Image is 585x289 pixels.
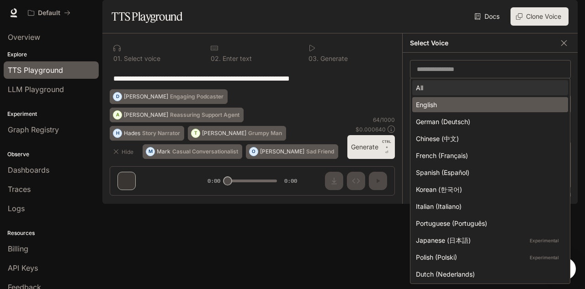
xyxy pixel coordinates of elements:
div: All [416,83,561,93]
div: Italian (Italiano) [416,202,561,211]
div: French (Français) [416,151,561,160]
p: Experimental [528,253,561,262]
div: Dutch (Nederlands) [416,269,561,279]
p: Experimental [528,236,561,245]
div: Polish (Polski) [416,252,561,262]
div: German (Deutsch) [416,117,561,126]
div: Japanese (日本語) [416,235,561,245]
div: Chinese (中文) [416,134,561,143]
div: Spanish (Español) [416,168,561,177]
div: Korean (한국어) [416,185,561,194]
div: Portuguese (Português) [416,218,561,228]
div: English [416,100,561,109]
